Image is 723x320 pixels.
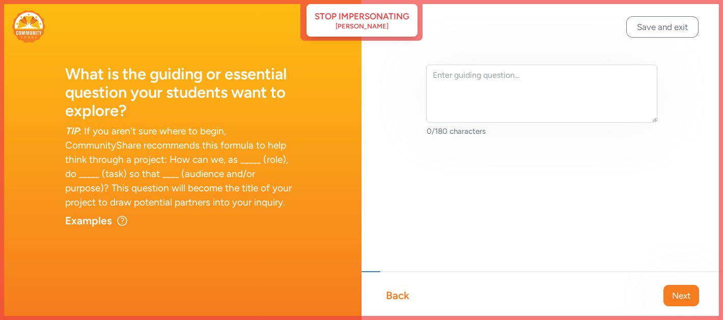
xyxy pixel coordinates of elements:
div: Examples [65,214,112,228]
span: TIP [65,125,79,137]
span: Next [672,289,690,302]
div: 0/180 characters [427,126,658,136]
div: Back [386,288,409,303]
div: [PERSON_NAME] [336,22,388,31]
button: Next [663,285,699,306]
div: : If you aren't sure where to begin, CommunityShare recommends this formula to help think through... [65,124,296,210]
button: Save and exit [626,16,699,38]
img: logo [12,10,45,43]
div: Stop impersonating [315,10,409,22]
h1: What is the guiding or essential question your students want to explore? [65,65,296,120]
